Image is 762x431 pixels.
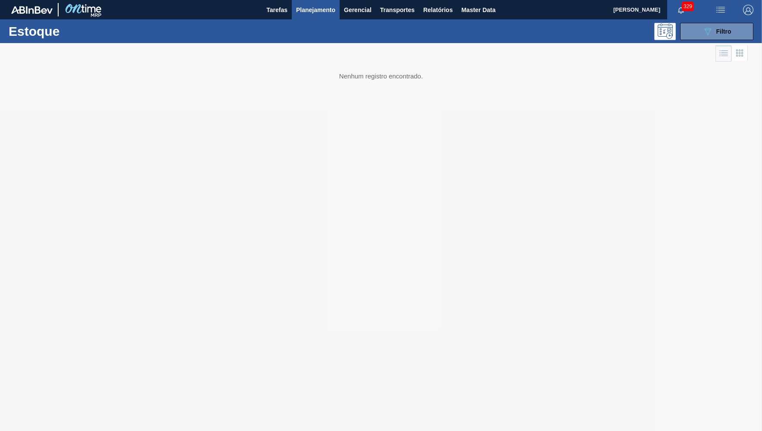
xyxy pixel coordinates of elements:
span: Tarefas [266,5,287,15]
span: Planejamento [296,5,335,15]
span: Filtro [716,28,731,35]
div: Pogramando: nenhum usuário selecionado [654,23,676,40]
span: Gerencial [344,5,372,15]
span: Transportes [380,5,415,15]
span: Relatórios [423,5,453,15]
img: userActions [715,5,726,15]
img: TNhmsLtSVTkK8tSr43FrP2fwEKptu5GPRR3wAAAABJRU5ErkJggg== [11,6,53,14]
h1: Estoque [9,26,136,36]
button: Filtro [680,23,753,40]
button: Notificações [667,4,695,16]
img: Logout [743,5,753,15]
span: Master Data [461,5,495,15]
span: 329 [682,2,694,11]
